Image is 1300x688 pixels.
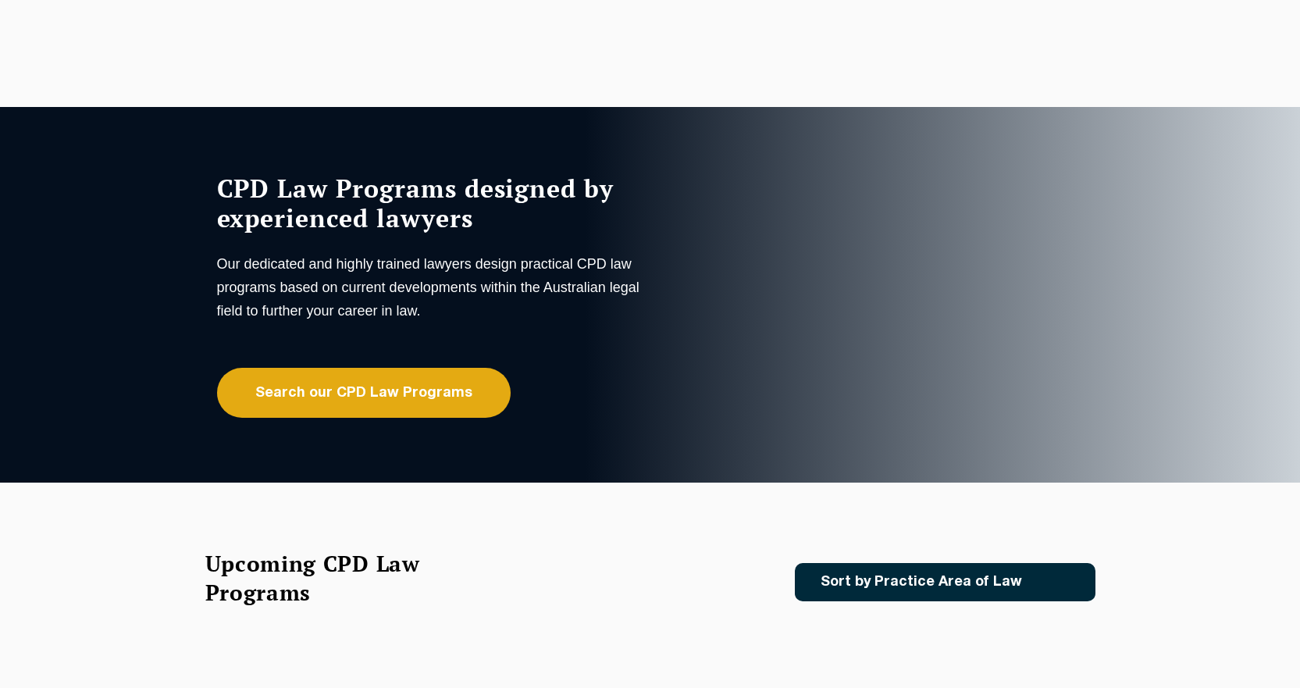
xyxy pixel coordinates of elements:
[795,563,1095,601] a: Sort by Practice Area of Law
[217,368,511,418] a: Search our CPD Law Programs
[1047,576,1065,589] img: Icon
[217,173,646,233] h1: CPD Law Programs designed by experienced lawyers
[205,549,459,607] h2: Upcoming CPD Law Programs
[217,252,646,323] p: Our dedicated and highly trained lawyers design practical CPD law programs based on current devel...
